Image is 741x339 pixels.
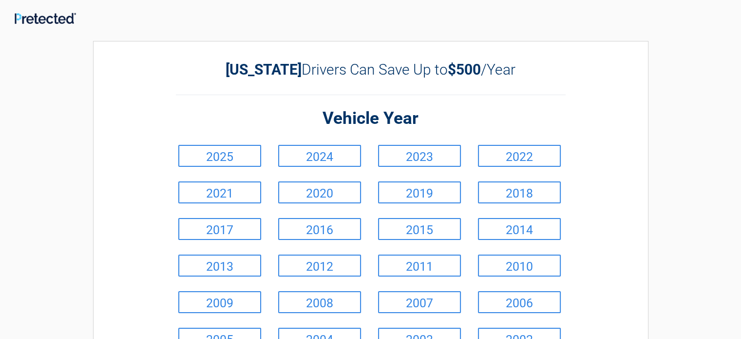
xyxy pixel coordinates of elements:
[176,61,566,78] h2: Drivers Can Save Up to /Year
[15,13,76,24] img: Main Logo
[278,181,361,203] a: 2020
[378,255,461,277] a: 2011
[176,107,566,130] h2: Vehicle Year
[448,61,481,78] b: $500
[478,145,561,167] a: 2022
[378,218,461,240] a: 2015
[378,291,461,313] a: 2007
[378,145,461,167] a: 2023
[278,291,361,313] a: 2008
[478,255,561,277] a: 2010
[478,218,561,240] a: 2014
[178,291,261,313] a: 2009
[178,218,261,240] a: 2017
[178,255,261,277] a: 2013
[478,181,561,203] a: 2018
[178,145,261,167] a: 2025
[278,218,361,240] a: 2016
[226,61,302,78] b: [US_STATE]
[278,145,361,167] a: 2024
[178,181,261,203] a: 2021
[378,181,461,203] a: 2019
[278,255,361,277] a: 2012
[478,291,561,313] a: 2006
